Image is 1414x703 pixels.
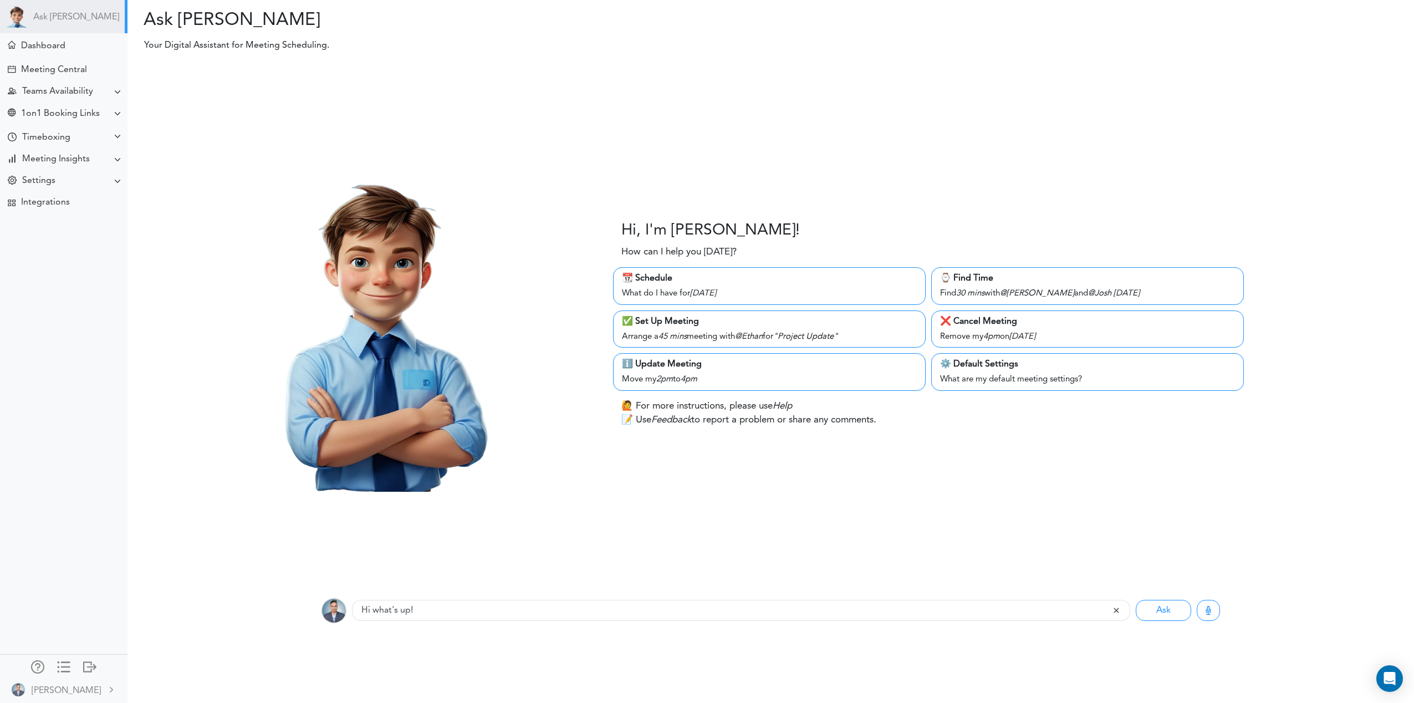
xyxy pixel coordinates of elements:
div: Move my to [622,371,917,386]
div: What are my default meeting settings? [940,371,1235,386]
div: ⚙️ Default Settings [940,358,1235,371]
i: 2pm [656,375,673,384]
i: 4pm [681,375,697,384]
i: @Ethan [735,333,763,341]
a: Manage Members and Externals [31,660,44,676]
div: Create Meeting [8,65,16,73]
div: Manage Members and Externals [31,660,44,671]
div: 📆 Schedule [622,272,917,285]
i: @Josh [1088,289,1111,298]
i: [DATE] [1009,333,1035,341]
i: "Project Update" [773,333,838,341]
div: Arrange a meeting with for [622,328,917,344]
h3: Hi, I'm [PERSON_NAME]! [621,222,800,241]
div: What do I have for [622,285,917,300]
div: Settings [22,176,55,186]
img: Powered by TEAMCAL AI [6,6,28,28]
p: How can I help you [DATE]? [621,245,737,259]
h2: Ask [PERSON_NAME] [136,10,763,31]
button: Ask [1136,600,1191,621]
i: @[PERSON_NAME] [1000,289,1074,298]
i: 30 mins [956,289,984,298]
div: [PERSON_NAME] [32,684,101,697]
i: Feedback [651,415,691,425]
div: Find with and [940,285,1235,300]
p: 📝 Use to report a problem or share any comments. [621,413,876,427]
div: Log out [83,660,96,671]
a: Change side menu [57,660,70,676]
div: Time Your Goals [8,133,17,143]
div: TEAMCAL AI Workflow Apps [8,199,16,207]
div: Remove my on [940,328,1235,344]
i: Help [773,401,792,411]
div: Meeting Insights [22,154,90,165]
div: Share Meeting Link [8,109,16,119]
div: Meeting Central [21,65,87,75]
i: [DATE] [1114,289,1140,298]
i: 4pm [983,333,1000,341]
div: ✅ Set Up Meeting [622,315,917,328]
div: Teams Availability [22,86,93,97]
a: Ask [PERSON_NAME] [33,12,119,23]
div: Open Intercom Messenger [1376,665,1403,692]
i: [DATE] [690,289,716,298]
div: Timeboxing [22,133,70,143]
p: 🙋 For more instructions, please use [621,399,792,414]
img: BWv8PPf8N0ctf3JvtTlAAAAAASUVORK5CYII= [321,598,346,623]
div: ❌ Cancel Meeting [940,315,1235,328]
img: Theo.png [211,157,545,492]
a: [PERSON_NAME] [1,677,126,702]
p: Your Digital Assistant for Meeting Scheduling. [136,39,1037,52]
div: Integrations [21,197,70,208]
div: 1on1 Booking Links [21,109,100,119]
div: Meeting Dashboard [8,41,16,49]
div: ⌚️ Find Time [940,272,1235,285]
div: Dashboard [21,41,65,52]
div: ℹ️ Update Meeting [622,358,917,371]
img: BWv8PPf8N0ctf3JvtTlAAAAAASUVORK5CYII= [12,683,25,696]
i: 45 mins [658,333,687,341]
div: Show only icons [57,660,70,671]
